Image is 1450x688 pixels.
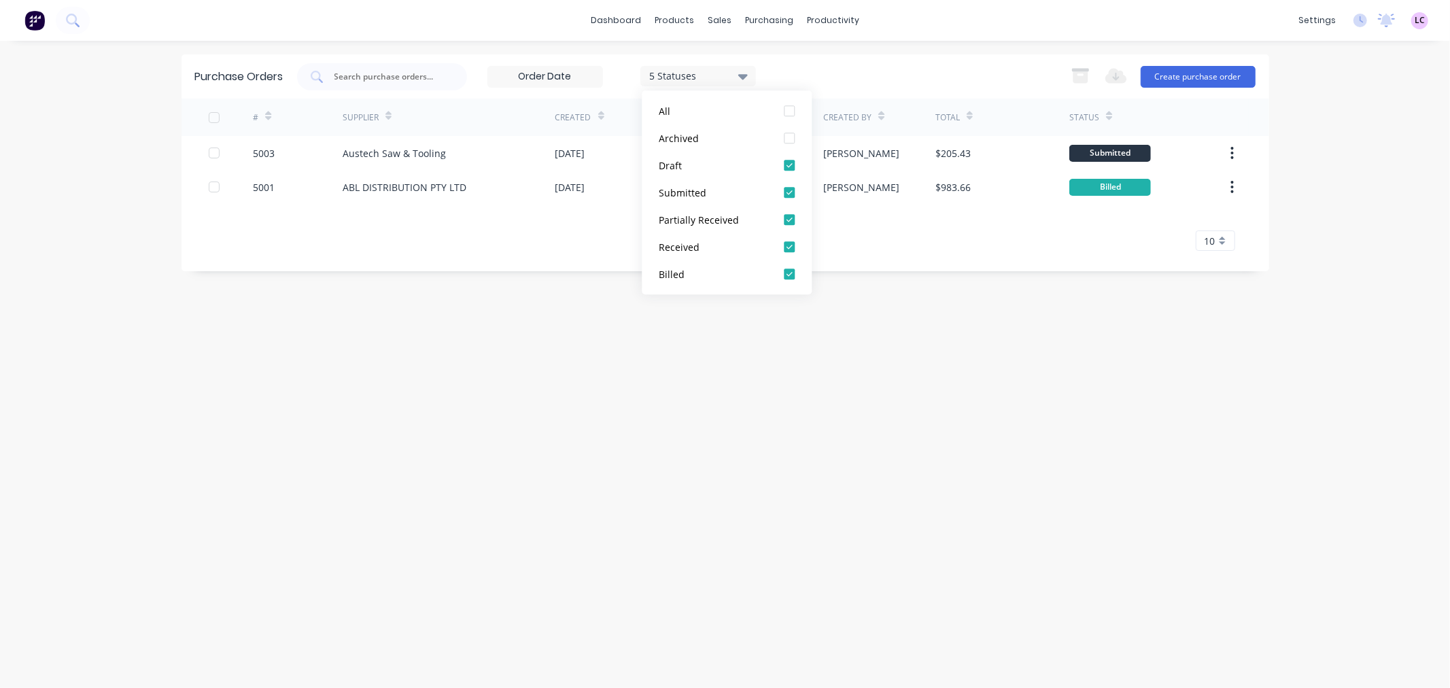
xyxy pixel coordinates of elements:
[1069,179,1151,196] div: Billed
[195,69,283,85] div: Purchase Orders
[823,146,899,160] div: [PERSON_NAME]
[649,69,746,83] div: 5 Statuses
[935,146,971,160] div: $205.43
[253,111,258,124] div: #
[659,213,767,227] div: Partially Received
[659,267,767,281] div: Billed
[642,124,812,152] button: Archived
[333,70,446,84] input: Search purchase orders...
[642,179,812,206] button: Submitted
[488,67,602,87] input: Order Date
[648,10,701,31] div: products
[253,180,275,194] div: 5001
[659,131,767,145] div: Archived
[823,111,871,124] div: Created By
[823,180,899,194] div: [PERSON_NAME]
[1141,66,1256,88] button: Create purchase order
[555,146,585,160] div: [DATE]
[584,10,648,31] a: dashboard
[935,111,960,124] div: Total
[253,146,275,160] div: 5003
[659,158,767,173] div: Draft
[935,180,971,194] div: $983.66
[1069,111,1099,124] div: Status
[800,10,866,31] div: productivity
[555,111,591,124] div: Created
[701,10,738,31] div: sales
[642,206,812,233] button: Partially Received
[343,146,446,160] div: Austech Saw & Tooling
[659,104,767,118] div: All
[555,180,585,194] div: [DATE]
[659,240,767,254] div: Received
[343,180,466,194] div: ABL DISTRIBUTION PTY LTD
[642,260,812,288] button: Billed
[642,233,812,260] button: Received
[642,97,812,124] button: All
[1069,145,1151,162] div: Submitted
[659,186,767,200] div: Submitted
[1292,10,1343,31] div: settings
[642,152,812,179] button: Draft
[738,10,800,31] div: purchasing
[1415,14,1425,27] span: LC
[24,10,45,31] img: Factory
[1205,234,1215,248] span: 10
[343,111,379,124] div: Supplier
